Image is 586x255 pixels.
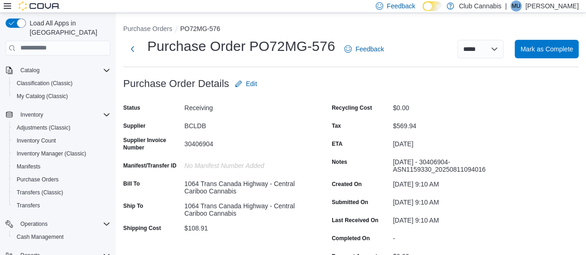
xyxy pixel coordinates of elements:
[17,65,43,76] button: Catalog
[246,79,257,88] span: Edit
[13,231,110,243] span: Cash Management
[332,180,362,188] label: Created On
[123,162,176,169] label: Manifest/Transfer ID
[123,202,143,210] label: Ship To
[512,0,521,12] span: MU
[393,231,517,242] div: -
[184,158,309,169] div: No Manifest Number added
[2,218,114,230] button: Operations
[9,147,114,160] button: Inventory Manager (Classic)
[184,137,309,148] div: 30406904
[9,230,114,243] button: Cash Management
[13,174,63,185] a: Purchase Orders
[17,137,56,144] span: Inventory Count
[13,187,110,198] span: Transfers (Classic)
[17,233,63,241] span: Cash Management
[525,0,579,12] p: [PERSON_NAME]
[393,137,517,148] div: [DATE]
[17,93,68,100] span: My Catalog (Classic)
[13,91,110,102] span: My Catalog (Classic)
[9,186,114,199] button: Transfers (Classic)
[422,11,423,12] span: Dark Mode
[2,64,114,77] button: Catalog
[19,1,60,11] img: Cova
[184,100,309,112] div: Receiving
[13,78,110,89] span: Classification (Classic)
[9,173,114,186] button: Purchase Orders
[510,0,522,12] div: Mavis Upson
[17,65,110,76] span: Catalog
[180,25,220,32] button: PO72MG-576
[13,148,110,159] span: Inventory Manager (Classic)
[355,44,384,54] span: Feedback
[17,163,40,170] span: Manifests
[17,189,63,196] span: Transfers (Classic)
[9,134,114,147] button: Inventory Count
[17,109,110,120] span: Inventory
[387,1,415,11] span: Feedback
[13,161,110,172] span: Manifests
[184,176,309,195] div: 1064 Trans Canada Highway - Central Cariboo Cannabis
[393,195,517,206] div: [DATE] 9:10 AM
[123,25,172,32] button: Purchase Orders
[123,24,579,35] nav: An example of EuiBreadcrumbs
[393,100,517,112] div: $0.00
[20,67,39,74] span: Catalog
[13,91,72,102] a: My Catalog (Classic)
[332,122,341,130] label: Tax
[13,231,67,243] a: Cash Management
[184,118,309,130] div: BCLDB
[13,174,110,185] span: Purchase Orders
[123,224,161,232] label: Shipping Cost
[393,177,517,188] div: [DATE] 9:10 AM
[13,148,90,159] a: Inventory Manager (Classic)
[13,135,110,146] span: Inventory Count
[9,90,114,103] button: My Catalog (Classic)
[340,40,387,58] a: Feedback
[26,19,110,37] span: Load All Apps in [GEOGRAPHIC_DATA]
[9,121,114,134] button: Adjustments (Classic)
[520,44,573,54] span: Mark as Complete
[13,135,60,146] a: Inventory Count
[13,187,67,198] a: Transfers (Classic)
[17,176,59,183] span: Purchase Orders
[147,37,335,56] h1: Purchase Order PO72MG-576
[332,217,378,224] label: Last Received On
[9,77,114,90] button: Classification (Classic)
[17,202,40,209] span: Transfers
[184,199,309,217] div: 1064 Trans Canada Highway - Central Cariboo Cannabis
[123,104,140,112] label: Status
[332,235,370,242] label: Completed On
[123,40,142,58] button: Next
[20,111,43,118] span: Inventory
[17,218,110,230] span: Operations
[123,180,140,187] label: Bill To
[332,199,368,206] label: Submitted On
[332,104,372,112] label: Recycling Cost
[13,78,76,89] a: Classification (Classic)
[332,158,347,166] label: Notes
[123,137,181,151] label: Supplier Invoice Number
[505,0,507,12] p: |
[332,140,342,148] label: ETA
[13,161,44,172] a: Manifests
[123,122,145,130] label: Supplier
[123,78,229,89] h3: Purchase Order Details
[17,124,70,131] span: Adjustments (Classic)
[393,213,517,224] div: [DATE] 9:10 AM
[393,155,517,173] div: [DATE] - 30406904-ASN1159330_20250811094016
[422,1,442,11] input: Dark Mode
[184,221,309,232] div: $108.91
[9,199,114,212] button: Transfers
[17,218,51,230] button: Operations
[393,118,517,130] div: $569.94
[13,122,74,133] a: Adjustments (Classic)
[515,40,579,58] button: Mark as Complete
[17,109,47,120] button: Inventory
[459,0,501,12] p: Club Cannabis
[20,220,48,228] span: Operations
[231,75,261,93] button: Edit
[13,200,110,211] span: Transfers
[2,108,114,121] button: Inventory
[17,80,73,87] span: Classification (Classic)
